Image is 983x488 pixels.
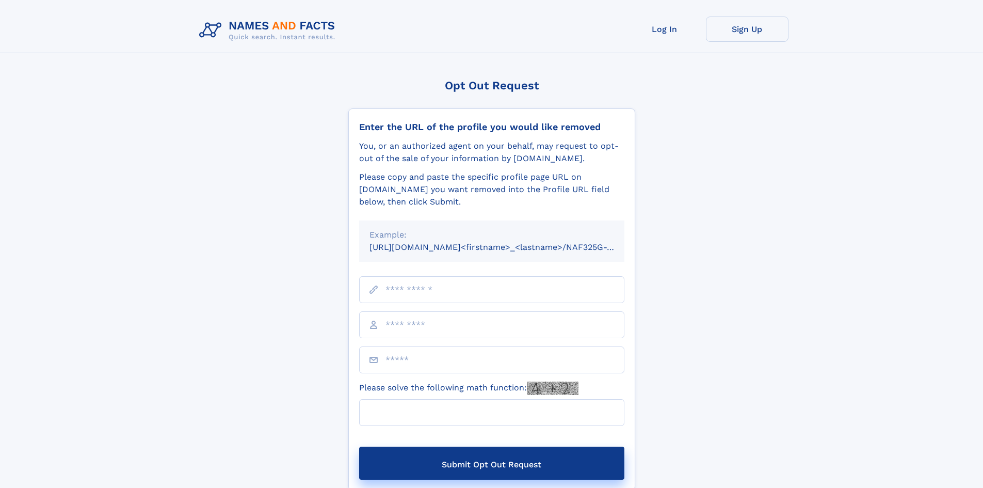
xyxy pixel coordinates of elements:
[195,17,344,44] img: Logo Names and Facts
[623,17,706,42] a: Log In
[369,229,614,241] div: Example:
[369,242,644,252] small: [URL][DOMAIN_NAME]<firstname>_<lastname>/NAF325G-xxxxxxxx
[359,382,578,395] label: Please solve the following math function:
[359,121,624,133] div: Enter the URL of the profile you would like removed
[359,447,624,480] button: Submit Opt Out Request
[348,79,635,92] div: Opt Out Request
[359,140,624,165] div: You, or an authorized agent on your behalf, may request to opt-out of the sale of your informatio...
[706,17,788,42] a: Sign Up
[359,171,624,208] div: Please copy and paste the specific profile page URL on [DOMAIN_NAME] you want removed into the Pr...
